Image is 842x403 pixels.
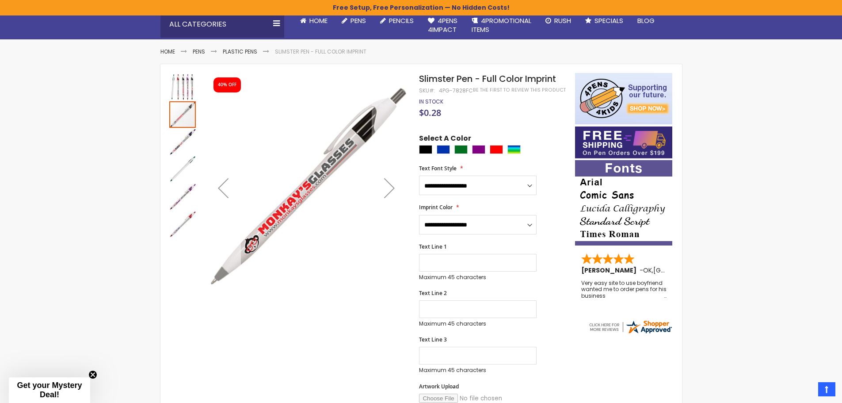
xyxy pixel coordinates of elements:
[640,266,718,275] span: - ,
[160,11,284,38] div: All Categories
[218,82,236,88] div: 40% OFF
[88,370,97,379] button: Close teaser
[818,382,835,396] a: Top
[588,319,673,335] img: 4pens.com widget logo
[419,98,443,105] div: Availability
[169,128,197,155] div: Slimster Pen - Full Color Imprint
[473,87,566,93] a: Be the first to review this product
[335,11,373,31] a: Pens
[490,145,503,154] div: Red
[437,145,450,154] div: Blue
[575,73,672,124] img: 4pens 4 kids
[428,16,457,34] span: 4Pens 4impact
[575,160,672,246] img: font-personalization-examples
[169,129,196,155] img: Slimster Pen - Full Color Imprint
[169,183,197,210] div: Slimster Pen - Full Color Imprint
[206,86,408,288] img: Slimster Pen - Full Color Imprint
[507,145,521,154] div: Assorted
[373,11,421,31] a: Pencils
[588,329,673,337] a: 4pens.com certificate URL
[169,155,197,183] div: Slimster Pen - Full Color Imprint
[578,11,630,31] a: Specials
[581,266,640,275] span: [PERSON_NAME]
[160,48,175,55] a: Home
[169,184,196,210] img: Slimster Pen - Full Color Imprint
[419,165,457,172] span: Text Font Style
[389,16,414,25] span: Pencils
[169,211,196,238] img: Slimster Pen - Full Color Imprint
[419,367,537,374] p: Maximum 45 characters
[454,145,468,154] div: Green
[594,16,623,25] span: Specials
[419,274,537,281] p: Maximum 45 characters
[575,127,672,158] img: Free shipping on orders over $199
[419,107,441,119] span: $0.28
[351,16,366,25] span: Pens
[193,48,205,55] a: Pens
[169,73,197,100] div: Slimster Pen - Full Color Imprint
[472,16,531,34] span: 4PROMOTIONAL ITEMS
[419,336,447,343] span: Text Line 3
[206,73,241,303] div: Previous
[581,280,667,299] div: Very easy site to use boyfriend wanted me to order pens for his business
[472,145,485,154] div: Purple
[9,377,90,403] div: Get your Mystery Deal!Close teaser
[630,11,662,31] a: Blog
[538,11,578,31] a: Rush
[419,134,471,146] span: Select A Color
[653,266,718,275] span: [GEOGRAPHIC_DATA]
[439,87,473,94] div: 4PG-7828FC
[465,11,538,40] a: 4PROMOTIONALITEMS
[419,73,556,85] span: Slimster Pen - Full Color Imprint
[419,320,537,327] p: Maximum 45 characters
[309,16,328,25] span: Home
[169,74,196,100] img: Slimster Pen - Full Color Imprint
[419,87,435,94] strong: SKU
[419,203,453,211] span: Imprint Color
[643,266,652,275] span: OK
[372,73,407,303] div: Next
[169,210,196,238] div: Slimster Pen - Full Color Imprint
[419,289,447,297] span: Text Line 2
[554,16,571,25] span: Rush
[421,11,465,40] a: 4Pens4impact
[419,145,432,154] div: Black
[419,383,459,390] span: Artwork Upload
[17,381,82,399] span: Get your Mystery Deal!
[637,16,655,25] span: Blog
[419,98,443,105] span: In stock
[169,100,197,128] div: Slimster Pen - Full Color Imprint
[275,48,366,55] li: Slimster Pen - Full Color Imprint
[419,243,447,250] span: Text Line 1
[223,48,257,55] a: Plastic Pens
[169,156,196,183] img: Slimster Pen - Full Color Imprint
[293,11,335,31] a: Home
